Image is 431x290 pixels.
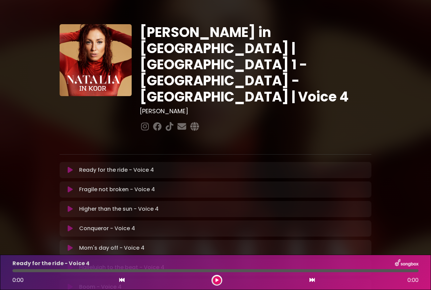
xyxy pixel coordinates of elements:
span: 0:00 [407,276,419,284]
p: Conqueror - Voice 4 [79,224,135,233]
p: Ready for the ride - Voice 4 [12,259,90,267]
h1: [PERSON_NAME] in [GEOGRAPHIC_DATA] | [GEOGRAPHIC_DATA] 1 - [GEOGRAPHIC_DATA] - [GEOGRAPHIC_DATA] ... [140,24,372,105]
p: Ready for the ride - Voice 4 [79,166,154,174]
p: Higher than the sun - Voice 4 [79,205,159,213]
p: Fragile not broken - Voice 4 [79,185,155,194]
h3: [PERSON_NAME] [140,108,372,115]
img: YTVS25JmS9CLUqXqkEhs [60,24,132,96]
img: songbox-logo-white.png [395,259,419,268]
span: 0:00 [12,276,24,284]
p: Mom's day off - Voice 4 [79,244,144,252]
